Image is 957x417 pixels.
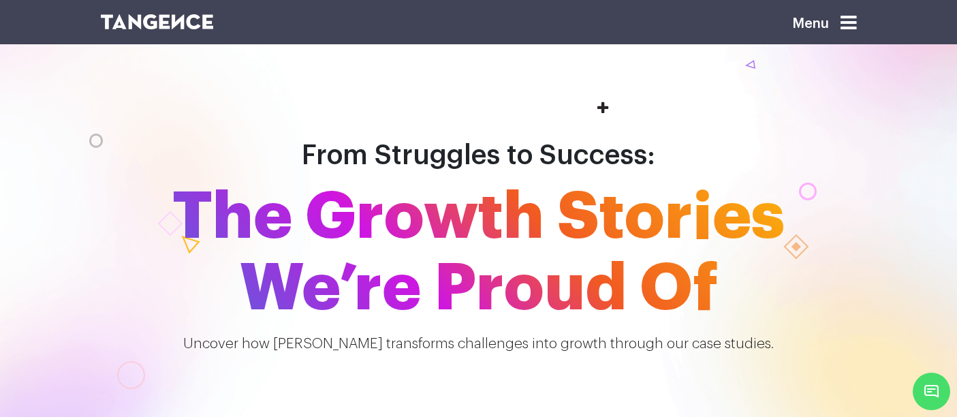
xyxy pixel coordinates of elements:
[91,181,867,324] span: The Growth Stories We’re Proud Of
[913,373,950,410] span: Chat Widget
[101,14,214,29] img: logo SVG
[146,334,811,355] p: Uncover how [PERSON_NAME] transforms challenges into growth through our case studies.
[302,142,655,169] span: From Struggles to Success:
